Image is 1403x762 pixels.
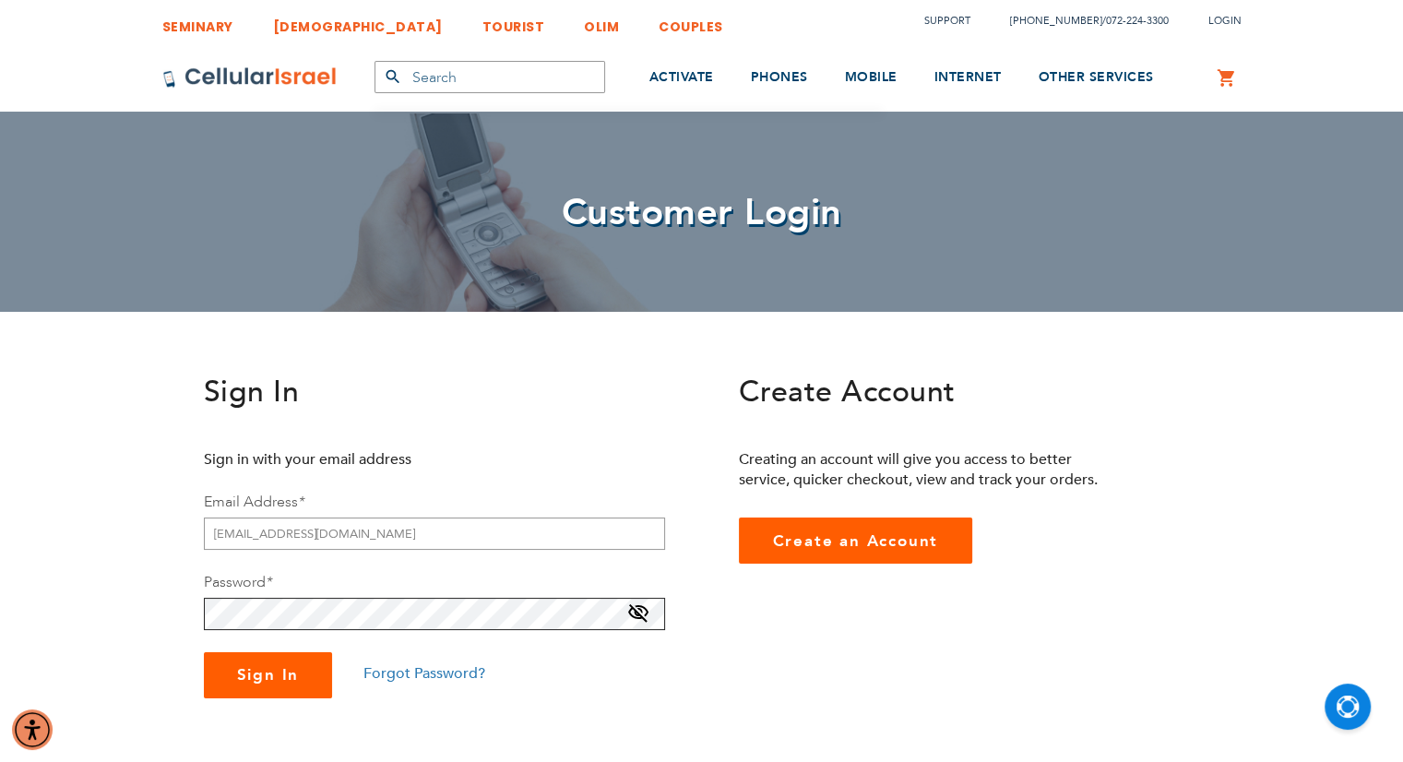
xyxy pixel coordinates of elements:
[1039,68,1154,86] span: OTHER SERVICES
[162,5,233,39] a: SEMINARY
[649,43,714,113] a: ACTIVATE
[375,61,605,93] input: Search
[204,518,665,550] input: Email
[751,43,808,113] a: PHONES
[562,187,842,238] span: Customer Login
[12,709,53,750] div: Accessibility Menu
[1106,14,1169,28] a: 072-224-3300
[739,518,973,564] a: Create an Account
[1039,43,1154,113] a: OTHER SERVICES
[204,652,333,698] button: Sign In
[773,530,939,552] span: Create an Account
[1010,14,1102,28] a: [PHONE_NUMBER]
[649,68,714,86] span: ACTIVATE
[204,572,272,592] label: Password
[363,663,485,684] a: Forgot Password?
[739,449,1112,490] p: Creating an account will give you access to better service, quicker checkout, view and track your...
[845,43,898,113] a: MOBILE
[934,68,1002,86] span: INTERNET
[1208,14,1242,28] span: Login
[273,5,443,39] a: [DEMOGRAPHIC_DATA]
[204,372,300,412] span: Sign In
[204,492,304,512] label: Email Address
[934,43,1002,113] a: INTERNET
[924,14,970,28] a: Support
[204,449,577,470] p: Sign in with your email address
[162,66,338,89] img: Cellular Israel Logo
[845,68,898,86] span: MOBILE
[237,664,300,685] span: Sign In
[739,372,956,412] span: Create Account
[992,7,1169,34] li: /
[751,68,808,86] span: PHONES
[584,5,619,39] a: OLIM
[659,5,723,39] a: COUPLES
[482,5,545,39] a: TOURIST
